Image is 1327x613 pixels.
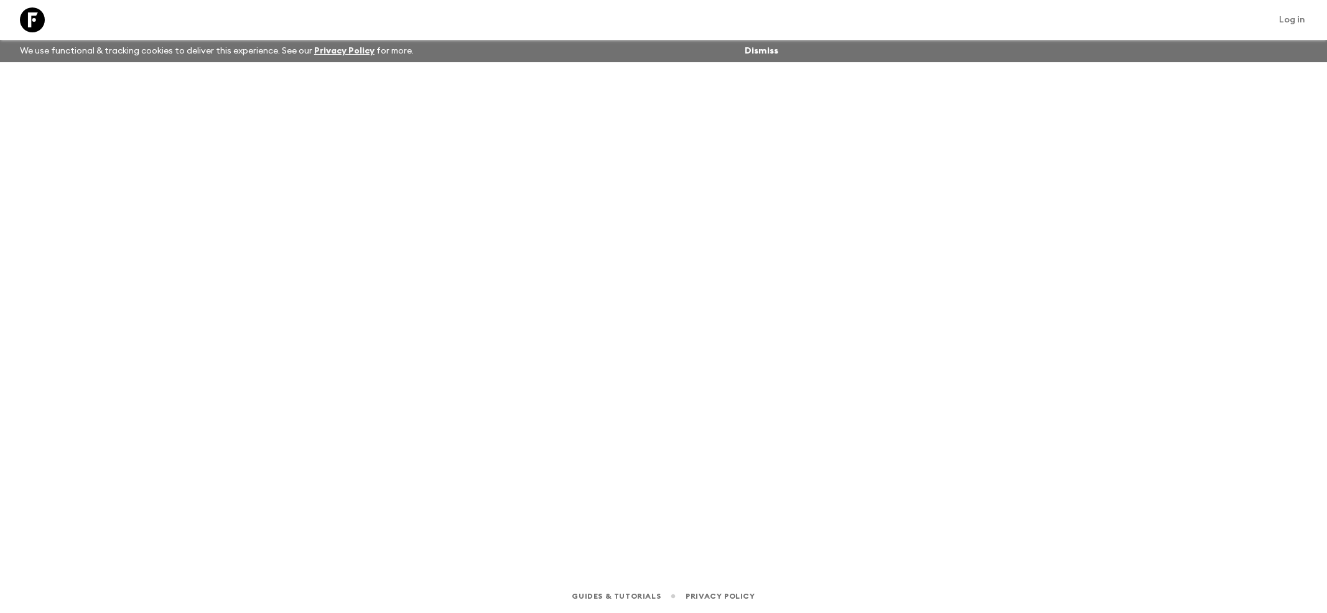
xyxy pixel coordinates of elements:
p: We use functional & tracking cookies to deliver this experience. See our for more. [15,40,419,62]
a: Privacy Policy [686,589,755,603]
button: Dismiss [742,42,781,60]
a: Privacy Policy [314,47,375,55]
a: Log in [1272,11,1312,29]
a: Guides & Tutorials [572,589,661,603]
